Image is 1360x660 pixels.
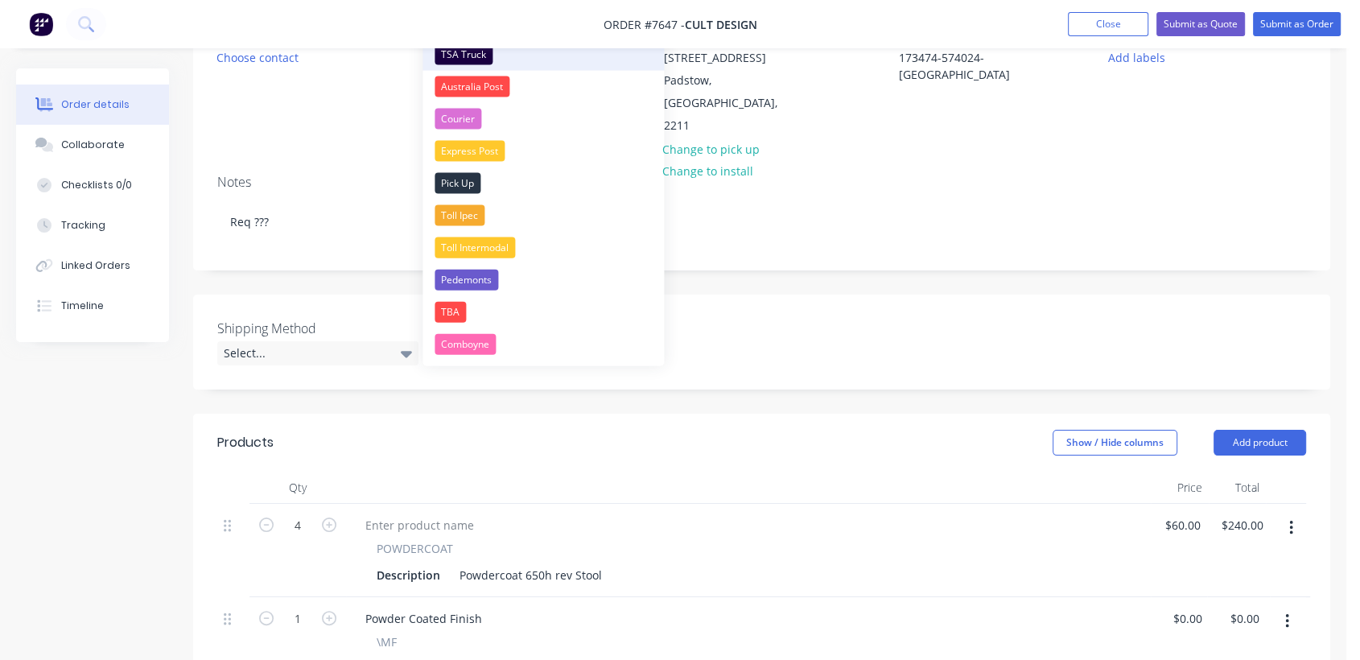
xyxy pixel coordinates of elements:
button: Pick Up [422,167,664,200]
button: Change to install [654,160,762,182]
span: POWDERCOAT [377,540,453,557]
div: Total [1209,472,1267,504]
button: TSA Truck [422,39,664,71]
div: Comboyne [435,334,496,355]
div: Collaborate [61,138,125,152]
div: Checklists 0/0 [61,178,132,192]
button: TBA [422,296,664,328]
button: Australia Post [422,71,664,103]
div: Powder Coated Finish [352,607,495,630]
button: Collaborate [16,125,169,165]
div: Padstow, [GEOGRAPHIC_DATA], 2211 [664,69,797,137]
div: Pick Up [435,173,480,194]
div: Order details [61,97,130,112]
button: Submit as Quote [1156,12,1245,36]
button: Pedemonts [422,264,664,296]
div: Qty [249,472,346,504]
div: Toll Ipec [435,205,484,226]
div: Australia Post [435,76,509,97]
div: Toll Intermodal [435,237,515,258]
div: Powdercoat 650h rev Stool [453,563,608,587]
div: Select... [217,341,418,365]
button: Show / Hide columns [1053,430,1177,456]
img: Factory [29,12,53,36]
button: Change to pick up [654,138,769,159]
button: Comboyne [422,328,664,361]
span: Order #7647 - [604,17,685,32]
div: Req ??? [217,197,1306,246]
span: Cult Design [685,17,757,32]
div: Description [370,563,447,587]
div: Express Post [435,141,505,162]
div: Price [1151,472,1209,504]
button: Toll Intermodal [422,232,664,264]
div: TBA [435,302,466,323]
button: Close [1068,12,1148,36]
div: Tracking [61,218,105,233]
div: [STREET_ADDRESS] [664,47,797,69]
div: Products [217,433,274,452]
button: Checklists 0/0 [16,165,169,205]
div: 173474-574024-[GEOGRAPHIC_DATA] [886,46,1083,86]
div: Linked Orders [61,258,130,273]
button: Express Post [422,135,664,167]
div: Courier [435,109,481,130]
div: Notes [217,175,1306,190]
button: Choose contact [208,46,307,68]
div: Pedemonts [435,270,498,291]
span: \MF [377,633,397,650]
button: Linked Orders [16,245,169,286]
label: Shipping Method [217,319,418,338]
button: Order details [16,85,169,125]
div: [STREET_ADDRESS]Padstow, [GEOGRAPHIC_DATA], 2211 [650,46,811,138]
button: Courier [422,103,664,135]
div: TSA Truck [435,44,492,65]
div: Timeline [61,299,104,313]
button: Timeline [16,286,169,326]
button: Tracking [16,205,169,245]
button: Add product [1214,430,1306,456]
button: Submit as Order [1253,12,1341,36]
button: Toll Ipec [422,200,664,232]
button: Add labels [1100,46,1174,68]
